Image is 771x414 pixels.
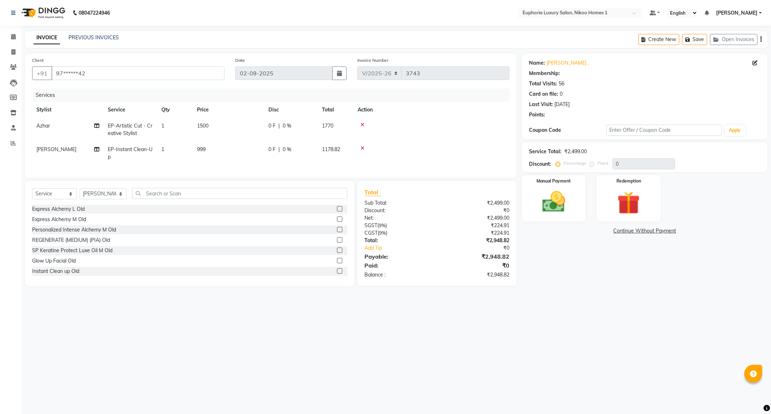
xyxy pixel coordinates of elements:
th: Disc [264,102,318,118]
div: ₹2,948.82 [437,237,515,244]
button: Apply [725,125,745,136]
a: Add Tip [359,244,450,252]
div: Personalized Intense Alchemy M Old [32,226,116,234]
th: Total [318,102,353,118]
th: Action [353,102,509,118]
div: REGENERATE (MEDIUM) (PIA) Old [32,236,110,244]
th: Service [104,102,157,118]
span: EP-Instant Clean-Up [108,146,152,160]
span: | [278,146,280,153]
div: Discount: [529,160,551,168]
span: [PERSON_NAME] [36,146,76,153]
label: Redemption [616,178,641,184]
span: EP-Artistic Cut - Creative Stylist [108,123,152,136]
div: ₹224.91 [437,222,515,229]
div: Balance : [359,271,437,279]
div: ₹0 [450,244,515,252]
label: Date [235,57,245,64]
div: Discount: [359,207,437,214]
img: logo [18,3,67,23]
span: [PERSON_NAME] [716,9,757,17]
button: +91 [32,66,52,80]
div: ₹0 [437,207,515,214]
span: SGST [364,222,377,229]
label: Percentage [564,160,586,166]
span: 1 [161,123,164,129]
span: Azhar [36,123,50,129]
label: Manual Payment [536,178,571,184]
div: Points: [529,111,545,119]
div: [DATE] [554,101,570,108]
span: 9% [379,223,385,228]
input: Search or Scan [132,188,347,199]
div: Services [33,89,515,102]
button: Save [682,34,707,45]
span: 0 % [283,146,291,153]
div: Express Alchemy M Old [32,216,86,223]
b: 08047224946 [79,3,110,23]
a: PREVIOUS INVOICES [69,34,119,41]
div: 0 [560,90,563,98]
span: 999 [197,146,206,153]
span: 1770 [322,123,333,129]
button: Open Invoices [710,34,757,45]
div: 56 [559,80,564,88]
div: ₹2,499.00 [437,214,515,222]
div: ₹0 [437,261,515,270]
span: 0 % [283,122,291,130]
span: 0 F [268,122,276,130]
div: Last Visit: [529,101,553,108]
div: ₹224.91 [437,229,515,237]
input: Enter Offer / Coupon Code [606,125,722,136]
div: Card on file: [529,90,558,98]
span: Total [364,189,381,196]
th: Stylist [32,102,104,118]
a: Continue Without Payment [523,227,766,235]
div: Name: [529,59,545,67]
div: ₹2,499.00 [564,148,587,155]
div: Sub Total: [359,199,437,207]
div: Instant Clean up Old [32,268,79,275]
div: Paid: [359,261,437,270]
span: 9% [379,230,386,236]
label: Invoice Number [357,57,388,64]
th: Price [193,102,264,118]
div: Glow Up Facial Old [32,257,76,265]
button: Create New [638,34,679,45]
div: Payable: [359,252,437,261]
div: Total: [359,237,437,244]
div: Coupon Code [529,126,606,134]
div: ₹2,948.82 [437,252,515,261]
span: 1 [161,146,164,153]
input: Search by Name/Mobile/Email/Code [51,66,225,80]
label: Fixed [598,160,608,166]
img: _cash.svg [535,189,573,215]
span: | [278,122,280,130]
div: Service Total: [529,148,561,155]
a: INVOICE [34,31,60,44]
div: ₹2,499.00 [437,199,515,207]
div: SP Keratine Protect Luxe Oil M Old [32,247,112,254]
span: CGST [364,230,378,236]
div: ( ) [359,222,437,229]
img: _gift.svg [610,189,647,217]
span: 1500 [197,123,208,129]
div: Total Visits: [529,80,557,88]
div: Membership: [529,70,560,77]
span: 1178.82 [322,146,340,153]
label: Client [32,57,44,64]
div: ( ) [359,229,437,237]
a: [PERSON_NAME] . [546,59,589,67]
div: Express Alchemy L Old [32,205,85,213]
th: Qty [157,102,193,118]
div: Net: [359,214,437,222]
div: ₹2,948.82 [437,271,515,279]
span: 0 F [268,146,276,153]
